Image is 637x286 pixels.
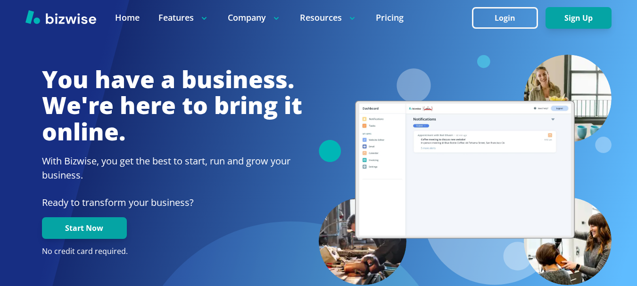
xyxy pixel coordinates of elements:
[42,66,302,145] h1: You have a business. We're here to bring it online.
[546,7,612,29] button: Sign Up
[300,12,357,24] p: Resources
[25,10,96,24] img: Bizwise Logo
[115,12,140,24] a: Home
[472,14,546,23] a: Login
[42,154,302,182] h2: With Bizwise, you get the best to start, run and grow your business.
[158,12,209,24] p: Features
[472,7,538,29] button: Login
[228,12,281,24] p: Company
[42,224,127,233] a: Start Now
[42,196,302,210] p: Ready to transform your business?
[376,12,404,24] a: Pricing
[42,246,302,257] p: No credit card required.
[546,14,612,23] a: Sign Up
[42,217,127,239] button: Start Now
